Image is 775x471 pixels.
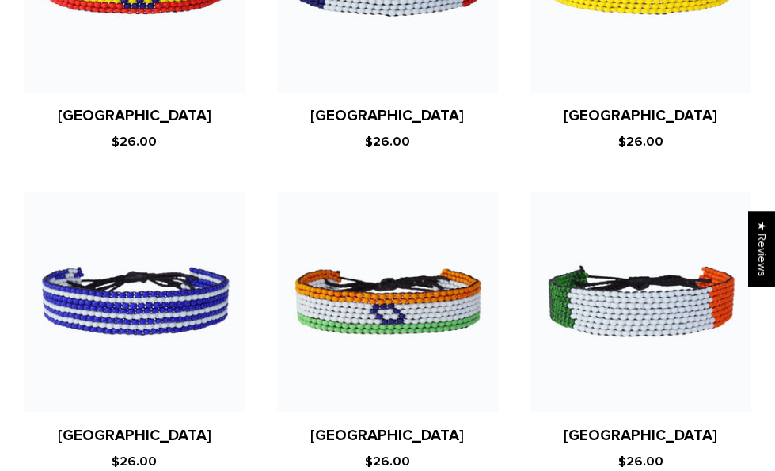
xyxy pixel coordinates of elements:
[310,427,464,445] a: [GEOGRAPHIC_DATA]
[112,454,157,469] span: $26.00
[748,211,775,287] div: Click to open Judge.me floating reviews tab
[365,454,410,469] span: $26.00
[58,107,211,125] a: [GEOGRAPHIC_DATA]
[618,454,663,469] span: $26.00
[564,107,717,125] a: [GEOGRAPHIC_DATA]
[112,134,157,150] span: $26.00
[58,427,211,445] a: [GEOGRAPHIC_DATA]
[310,107,464,125] a: [GEOGRAPHIC_DATA]
[564,427,717,445] a: [GEOGRAPHIC_DATA]
[618,134,663,150] span: $26.00
[365,134,410,150] span: $26.00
